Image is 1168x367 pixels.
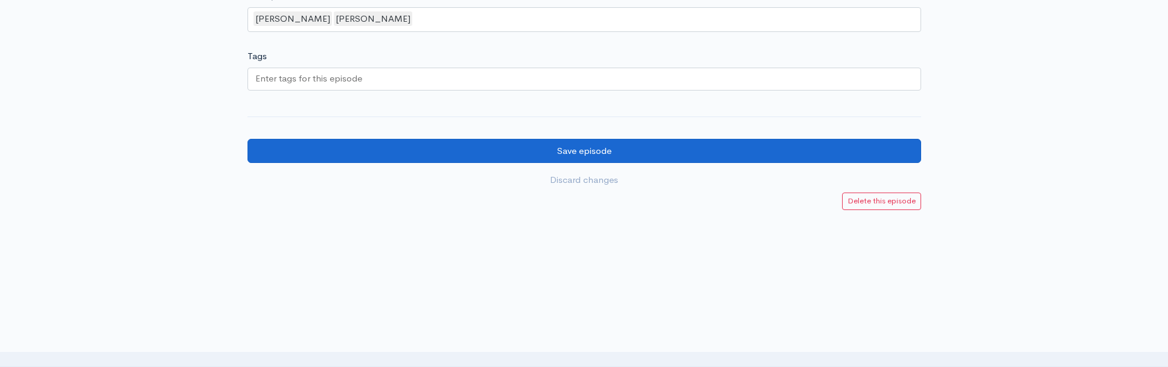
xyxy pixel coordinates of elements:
[247,168,921,193] a: Discard changes
[842,193,921,210] a: Delete this episode
[334,11,412,27] div: [PERSON_NAME]
[247,49,267,63] label: Tags
[254,11,332,27] div: [PERSON_NAME]
[847,196,916,206] small: Delete this episode
[255,72,364,86] input: Enter tags for this episode
[247,139,921,164] input: Save episode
